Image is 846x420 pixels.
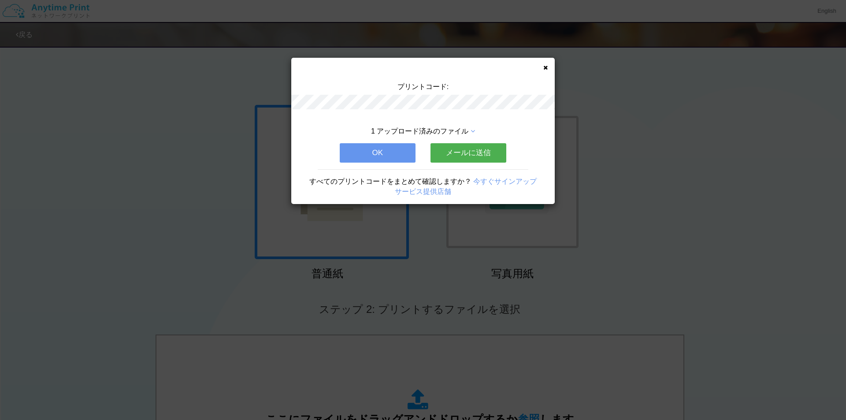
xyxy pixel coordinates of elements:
[430,143,506,163] button: メールに送信
[473,178,537,185] a: 今すぐサインアップ
[397,83,449,90] span: プリントコード:
[371,127,468,135] span: 1 アップロード済みのファイル
[340,143,416,163] button: OK
[395,188,451,195] a: サービス提供店舗
[309,178,471,185] span: すべてのプリントコードをまとめて確認しますか？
